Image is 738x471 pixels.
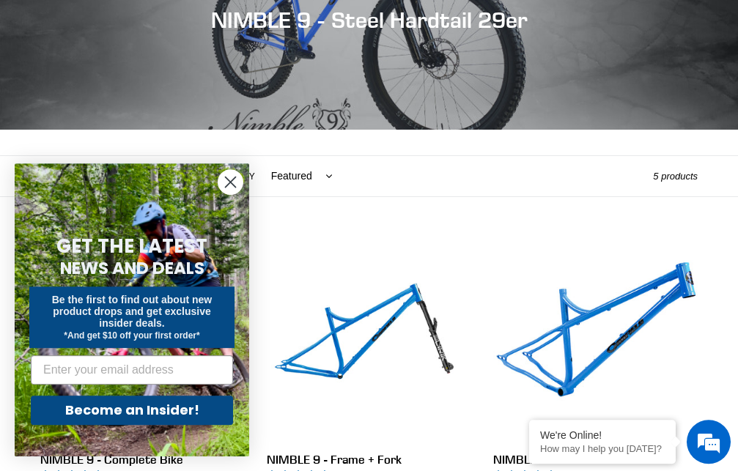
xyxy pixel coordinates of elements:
p: How may I help you today? [540,443,665,454]
input: Enter your email address [31,355,233,385]
span: 5 products [653,171,698,182]
div: We're Online! [540,429,665,441]
button: Become an Insider! [31,396,233,425]
span: NEWS AND DEALS [60,256,204,280]
span: Be the first to find out about new product drops and get exclusive insider deals. [52,294,213,329]
span: *And get $10 off your first order* [64,330,199,341]
span: NIMBLE 9 - Steel Hardtail 29er [211,7,528,33]
button: Close dialog [218,169,243,195]
span: GET THE LATEST [56,233,207,259]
